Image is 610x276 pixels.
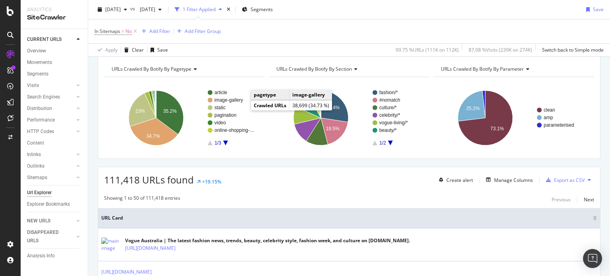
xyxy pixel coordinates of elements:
[95,44,118,56] button: Apply
[27,104,52,113] div: Distribution
[95,28,120,35] span: In Sitemaps
[27,6,81,13] div: Analytics
[121,44,144,56] button: Clear
[326,105,340,110] text: 27.4%
[163,108,177,114] text: 35.2%
[469,46,532,53] div: 87.08 % Visits ( 239K on 274K )
[483,175,533,185] button: Manage Columns
[584,195,594,204] button: Next
[147,133,160,139] text: 34.7%
[494,177,533,183] div: Manage Columns
[95,3,130,16] button: [DATE]
[27,162,74,170] a: Outlinks
[139,27,170,36] button: Add Filter
[379,140,386,146] text: 1/2
[544,115,553,120] text: amp
[130,5,137,12] span: vs
[27,189,52,197] div: Url Explorer
[27,35,62,44] div: CURRENT URLS
[27,93,74,101] a: Search Engines
[379,90,398,95] text: fashion/*
[214,112,236,118] text: pagination
[183,6,216,13] div: 1 Filter Applied
[27,13,81,22] div: SiteCrawler
[379,127,397,133] text: beauty/*
[433,83,592,152] svg: A chart.
[379,120,408,125] text: vogue-living/*
[27,116,74,124] a: Performance
[125,244,176,252] a: [URL][DOMAIN_NAME]
[132,46,144,53] div: Clear
[104,173,194,186] span: 111,418 URLs found
[584,196,594,203] div: Next
[27,200,82,208] a: Explorer Bookmarks
[27,127,54,136] div: HTTP Codes
[27,151,74,159] a: Inlinks
[101,268,152,276] a: [URL][DOMAIN_NAME]
[112,66,191,72] span: URLs Crawled By Botify By pagetype
[490,126,504,131] text: 73.1%
[27,81,39,90] div: Visits
[137,6,155,13] span: 2025 Aug. 1st
[27,58,82,67] a: Movements
[27,151,41,159] div: Inlinks
[27,35,74,44] a: CURRENT URLS
[125,237,410,244] div: Vogue Australia | The latest fashion news, trends, beauty, celebrity style, fashion week, and cul...
[239,3,276,16] button: Segments
[135,108,145,114] text: 23%
[27,70,82,78] a: Segments
[125,26,132,37] span: No
[27,139,82,147] a: Content
[27,252,55,260] div: Analysis Info
[290,90,332,100] td: image-gallery
[104,195,180,204] div: Showing 1 to 50 of 111,418 entries
[101,214,591,222] span: URL Card
[27,116,55,124] div: Performance
[27,228,67,245] div: DISAPPEARED URLS
[275,63,423,75] h4: URLs Crawled By Botify By section
[27,252,82,260] a: Analysis Info
[27,58,52,67] div: Movements
[466,106,480,111] text: 25.2%
[396,46,459,53] div: 99.75 % URLs ( 111K on 112K )
[542,46,604,53] div: Switch back to Simple mode
[214,120,226,125] text: video
[149,28,170,35] div: Add Filter
[105,6,121,13] span: 2025 Oct. 3rd
[27,93,60,101] div: Search Engines
[27,217,74,225] a: NEW URLS
[104,83,263,152] svg: A chart.
[544,122,574,128] text: parameterised
[157,46,168,53] div: Save
[27,228,74,245] a: DISAPPEARED URLS
[137,3,165,16] button: [DATE]
[27,81,74,90] a: Visits
[202,178,221,185] div: +19.15%
[441,66,524,72] span: URLs Crawled By Botify By parameter
[27,217,50,225] div: NEW URLS
[214,105,226,110] text: static
[172,3,225,16] button: 1 Filter Applied
[101,237,121,252] img: main image
[554,177,585,183] div: Export as CSV
[446,177,473,183] div: Create alert
[174,27,221,36] button: Add Filter Group
[276,66,352,72] span: URLs Crawled By Botify By section
[552,195,571,204] button: Previous
[583,3,604,16] button: Save
[379,112,400,118] text: celebrity/*
[105,46,118,53] div: Apply
[147,44,168,56] button: Save
[379,97,400,103] text: #nomatch
[27,174,74,182] a: Sitemaps
[27,189,82,197] a: Url Explorer
[544,107,555,113] text: clean
[214,140,221,146] text: 1/3
[27,104,74,113] a: Distribution
[214,127,255,133] text: online-shopping-…
[251,90,290,100] td: pagetype
[27,47,82,55] a: Overview
[27,70,48,78] div: Segments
